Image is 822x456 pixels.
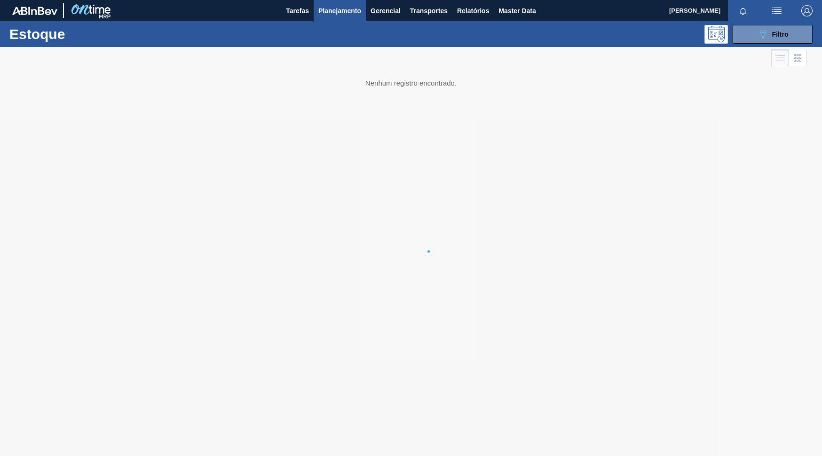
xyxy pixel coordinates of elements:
[286,5,309,16] span: Tarefas
[371,5,401,16] span: Gerencial
[801,5,813,16] img: Logout
[728,4,758,17] button: Notificações
[457,5,489,16] span: Relatórios
[704,25,728,44] div: Pogramando: nenhum usuário selecionado
[9,29,148,39] h1: Estoque
[498,5,536,16] span: Master Data
[733,25,813,44] button: Filtro
[410,5,448,16] span: Transportes
[12,7,57,15] img: TNhmsLtSVTkK8tSr43FrP2fwEKptu5GPRR3wAAAABJRU5ErkJggg==
[318,5,361,16] span: Planejamento
[772,31,789,38] span: Filtro
[771,5,782,16] img: userActions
